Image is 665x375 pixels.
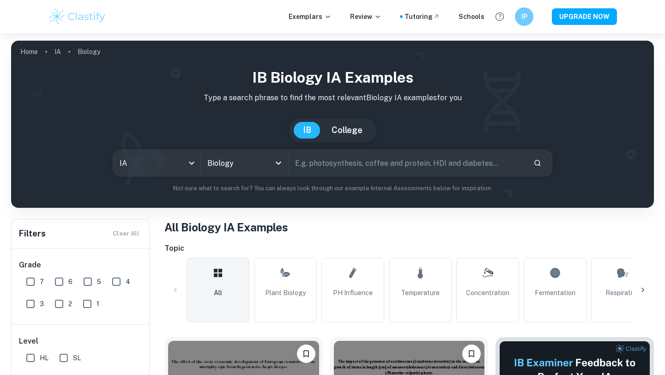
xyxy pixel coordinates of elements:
h6: Level [19,336,143,347]
span: 4 [126,277,130,287]
img: Clastify logo [48,7,107,26]
img: profile cover [11,41,654,208]
h1: All Biology IA Examples [164,219,654,236]
span: Concentration [466,288,509,298]
h6: Topic [164,243,654,254]
span: 7 [40,277,44,287]
span: Plant Biology [265,288,306,298]
span: 6 [68,277,73,287]
a: Tutoring [405,12,440,22]
a: Home [20,45,38,58]
input: E.g. photosynthesis, coffee and protein, HDI and diabetes... [289,150,526,176]
span: 1 [97,299,99,309]
button: UPGRADE NOW [552,8,617,25]
div: IA [113,150,200,176]
button: IP [515,7,533,26]
button: Bookmark [297,345,315,363]
span: Fermentation [535,288,575,298]
p: Type a search phrase to find the most relevant Biology IA examples for you [18,92,647,103]
h6: IP [519,12,530,22]
span: pH Influence [333,288,373,298]
span: Respiration [605,288,640,298]
a: IA [54,45,61,58]
a: Schools [459,12,484,22]
span: SL [73,353,81,363]
span: 3 [40,299,44,309]
button: Bookmark [462,345,481,363]
h6: Grade [19,260,143,271]
button: Search [530,155,545,171]
button: College [322,122,372,139]
button: IB [294,122,320,139]
span: HL [40,353,48,363]
p: Review [350,12,381,22]
h1: IB Biology IA examples [18,67,647,89]
h6: Filters [19,227,46,240]
p: Biology [78,47,100,57]
span: 2 [68,299,72,309]
span: All [214,288,222,298]
span: Temperature [401,288,440,298]
button: Open [272,157,285,169]
p: Exemplars [289,12,332,22]
span: 5 [97,277,101,287]
button: Help and Feedback [492,9,508,24]
p: Not sure what to search for? You can always look through our example Internal Assessments below f... [18,184,647,193]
